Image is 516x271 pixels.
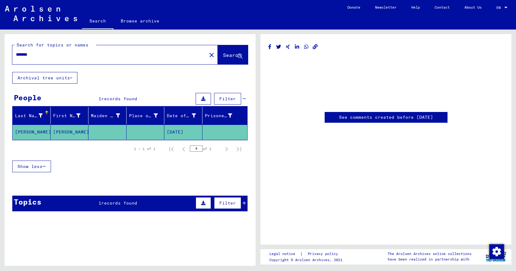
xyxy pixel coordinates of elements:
div: 1 – 1 of 1 [134,146,155,152]
div: Topics [14,196,41,207]
button: First page [165,143,178,155]
button: Filter [214,93,241,105]
mat-cell: [DATE] [164,125,202,140]
p: Copyright © Arolsen Archives, 2021 [269,257,345,263]
button: Share on Twitter [276,43,282,51]
div: | [269,251,345,257]
mat-header-cell: First Name [51,107,89,124]
span: records found [101,96,137,102]
mat-label: Search for topics or names [17,42,88,48]
div: People [14,92,41,103]
a: Browse archive [113,14,167,28]
span: 1 [99,96,101,102]
mat-icon: close [208,51,215,59]
div: First Name [53,113,81,119]
button: Copy link [312,43,319,51]
div: Last Name [15,111,50,121]
div: Prisoner # [205,111,240,121]
span: EN [496,6,503,10]
a: Privacy policy [303,251,345,257]
img: Change consent [489,244,504,259]
div: Date of Birth [167,111,204,121]
button: Next page [221,143,233,155]
a: See comments created before [DATE] [339,114,433,121]
mat-header-cell: Prisoner # [202,107,248,124]
button: Search [218,45,248,64]
button: Filter [214,197,241,209]
button: Share on LinkedIn [294,43,300,51]
div: of 1 [190,146,221,152]
span: Filter [219,200,236,206]
p: have been realized in partnership with [388,257,471,262]
img: Arolsen_neg.svg [5,6,77,21]
button: Archival tree units [12,72,77,84]
a: Legal notice [269,251,300,257]
div: Place of Birth [129,113,158,119]
button: Share on WhatsApp [303,43,310,51]
div: First Name [53,111,88,121]
p: The Arolsen Archives online collections [388,251,471,257]
mat-header-cell: Last Name [13,107,51,124]
button: Share on Facebook [267,43,273,51]
div: Last Name [15,113,43,119]
button: Last page [233,143,245,155]
div: Date of Birth [167,113,196,119]
button: Previous page [178,143,190,155]
mat-cell: [PERSON_NAME] [13,125,51,140]
button: Show less [12,161,51,172]
span: 1 [99,200,101,206]
div: Maiden Name [91,113,120,119]
span: Search [223,52,241,58]
span: records found [101,200,137,206]
img: yv_logo.png [484,249,507,264]
button: Share on Xing [285,43,291,51]
a: Search [82,14,113,30]
div: Place of Birth [129,111,166,121]
mat-header-cell: Place of Birth [127,107,165,124]
mat-cell: [PERSON_NAME] [51,125,89,140]
div: Prisoner # [205,113,233,119]
span: Show less [18,164,42,169]
mat-header-cell: Maiden Name [88,107,127,124]
button: Clear [205,49,218,61]
div: Maiden Name [91,111,128,121]
span: Filter [219,96,236,102]
mat-header-cell: Date of Birth [164,107,202,124]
